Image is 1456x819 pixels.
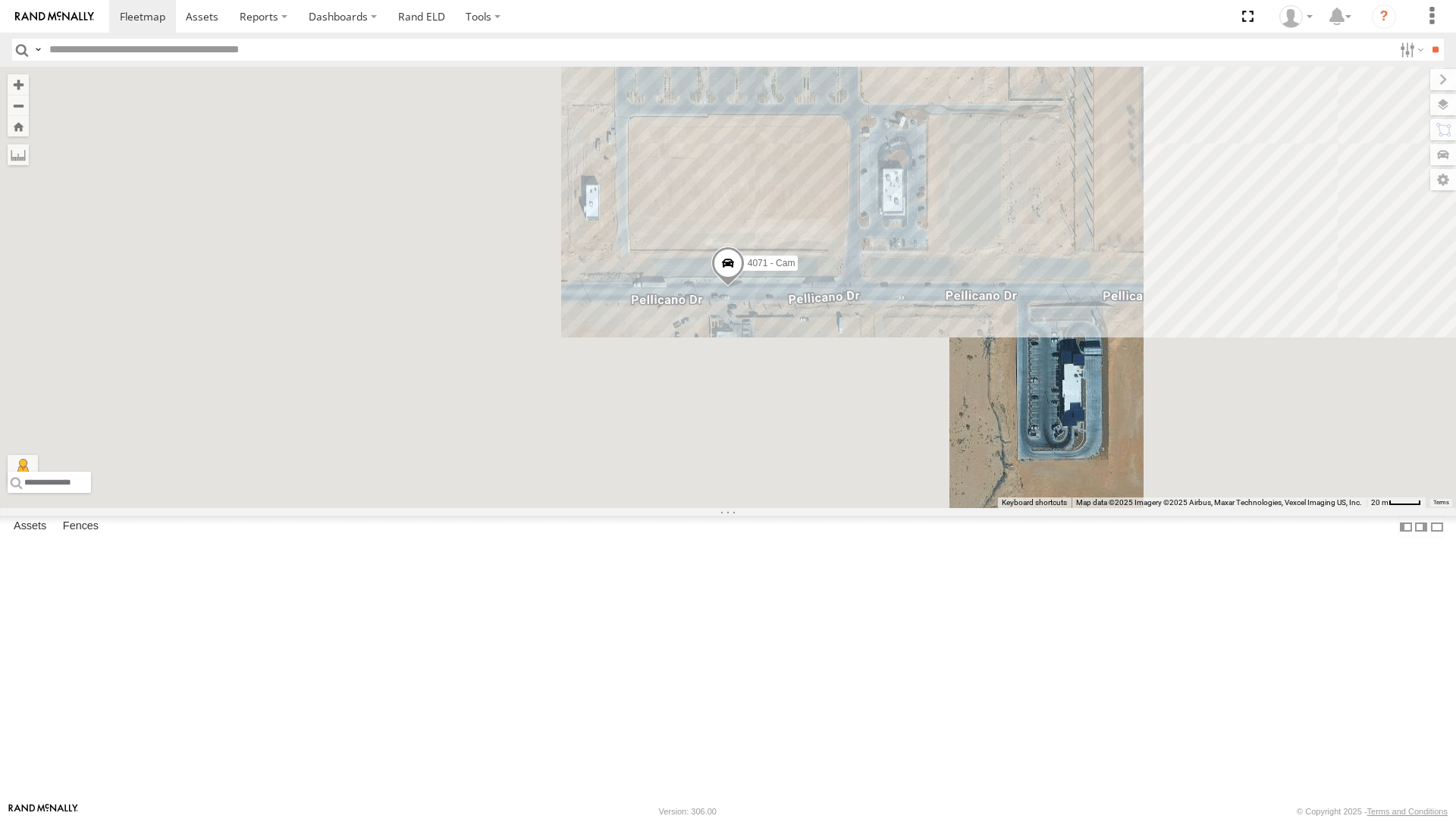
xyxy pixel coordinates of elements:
[1398,516,1414,538] label: Dock Summary Table to the Left
[8,116,29,136] button: Zoom Home
[32,39,44,61] label: Search Query
[1433,500,1449,506] a: Terms
[1274,5,1318,28] div: Armando Sotelo
[15,11,94,22] img: rand-logo.svg
[1394,39,1426,61] label: Search Filter Options
[1372,5,1396,29] i: ?
[659,807,717,816] div: Version: 306.00
[6,516,54,538] label: Assets
[1297,807,1448,816] div: © Copyright 2025 -
[8,804,78,819] a: Visit our Website
[55,516,106,538] label: Fences
[1430,169,1456,190] label: Map Settings
[1076,498,1362,507] span: Map data ©2025 Imagery ©2025 Airbus, Maxar Technologies, Vexcel Imaging US, Inc.
[1367,807,1448,816] a: Terms and Conditions
[1367,497,1426,508] button: Map Scale: 20 m per 39 pixels
[1429,516,1445,538] label: Hide Summary Table
[8,144,29,165] label: Measure
[8,95,29,116] button: Zoom out
[1002,497,1067,508] button: Keyboard shortcuts
[8,455,38,485] button: Drag Pegman onto the map to open Street View
[1414,516,1429,538] label: Dock Summary Table to the Right
[748,259,795,269] span: 4071 - Cam
[1371,498,1389,507] span: 20 m
[8,74,29,95] button: Zoom in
